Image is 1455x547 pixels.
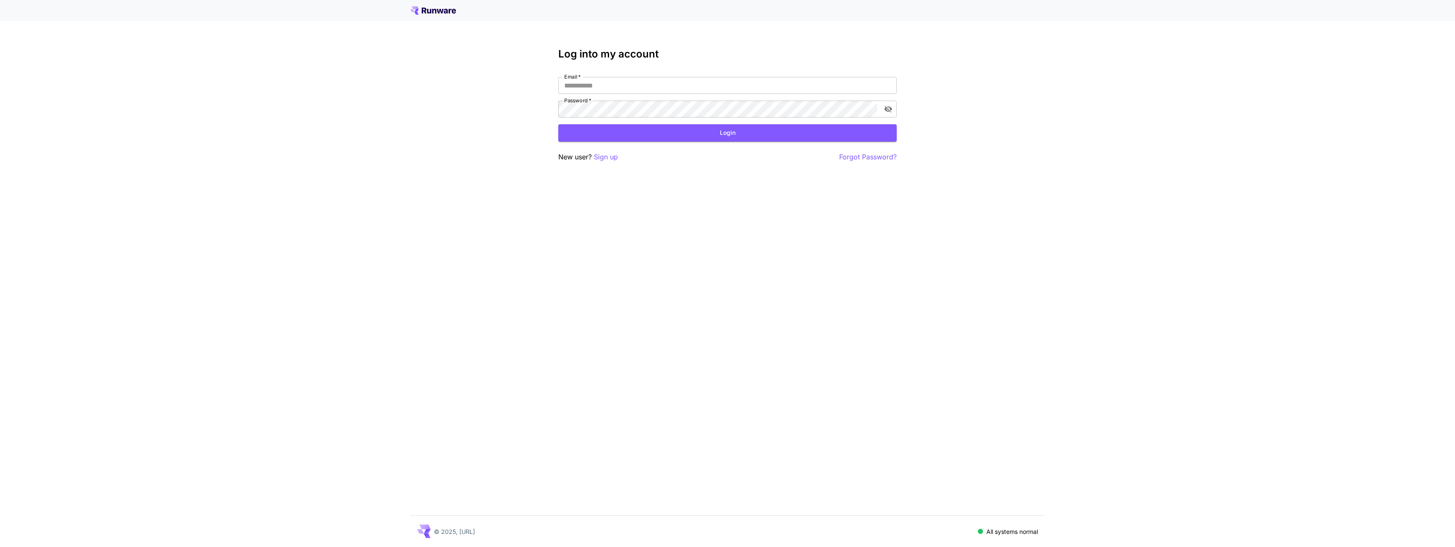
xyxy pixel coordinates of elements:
button: toggle password visibility [881,101,896,117]
p: © 2025, [URL] [434,527,475,536]
h3: Log into my account [558,48,897,60]
p: New user? [558,152,618,162]
button: Login [558,124,897,142]
p: All systems normal [986,527,1038,536]
button: Forgot Password? [839,152,897,162]
label: Password [564,97,591,104]
button: Sign up [594,152,618,162]
label: Email [564,73,581,80]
